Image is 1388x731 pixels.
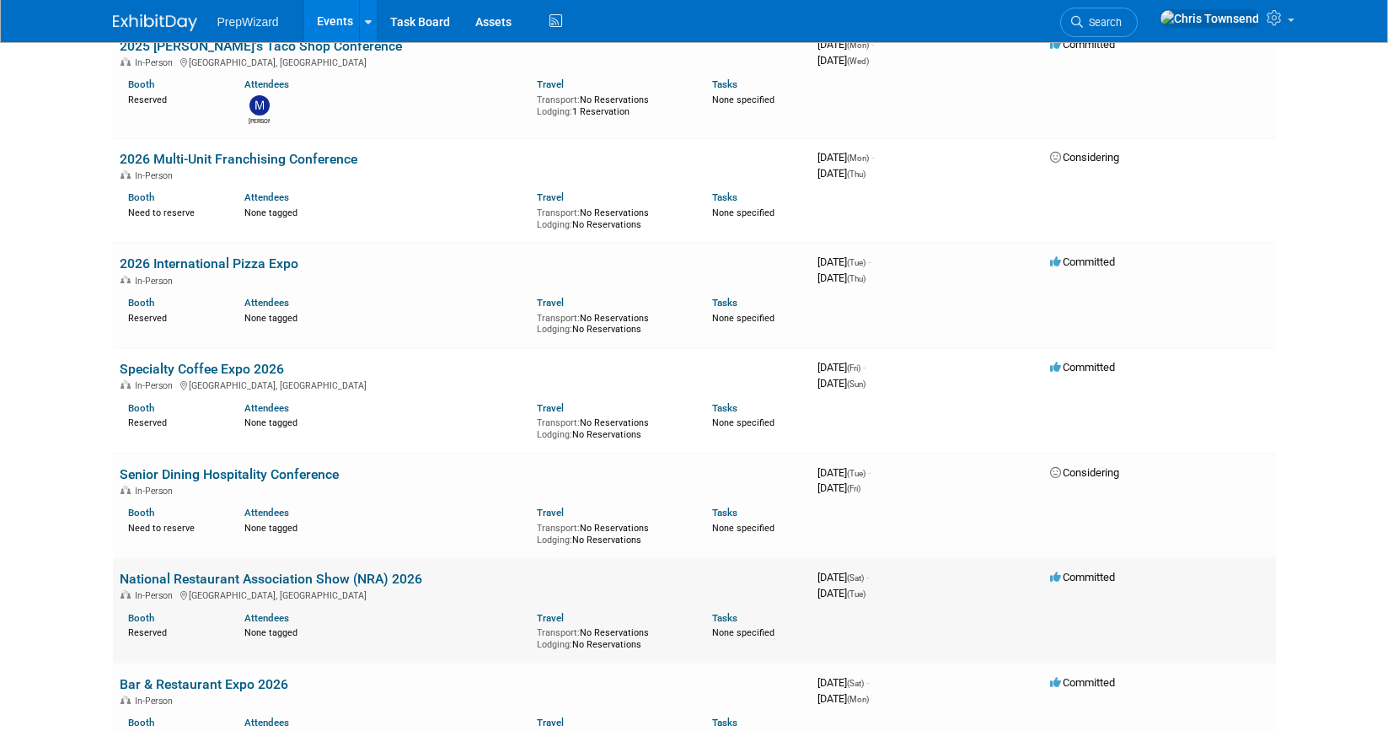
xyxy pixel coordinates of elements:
a: Booth [128,717,154,728]
span: In-Person [135,696,178,707]
a: Booth [128,78,154,90]
a: Attendees [244,612,289,624]
a: Booth [128,191,154,203]
span: - [868,255,871,268]
span: - [871,38,874,51]
span: (Sun) [847,379,865,389]
span: (Tue) [847,258,865,267]
span: [DATE] [817,571,869,583]
a: Tasks [712,297,737,309]
span: In-Person [135,57,178,68]
a: 2026 International Pizza Expo [120,255,298,271]
span: (Fri) [847,363,860,373]
a: Travel [537,78,564,90]
a: Travel [537,717,564,728]
span: [DATE] [817,587,865,599]
span: Transport: [537,313,580,324]
span: In-Person [135,380,178,391]
span: Committed [1050,38,1115,51]
a: Tasks [712,191,737,203]
div: [GEOGRAPHIC_DATA], [GEOGRAPHIC_DATA] [120,378,804,391]
span: [DATE] [817,692,869,705]
span: [DATE] [817,38,874,51]
div: None tagged [244,519,524,535]
a: Travel [537,612,564,624]
span: [DATE] [817,481,860,494]
div: No Reservations No Reservations [537,624,687,650]
img: In-Person Event [121,696,131,704]
span: (Fri) [847,484,860,493]
a: Senior Dining Hospitality Conference [120,466,339,482]
span: [DATE] [817,255,871,268]
span: [DATE] [817,676,869,689]
div: None tagged [244,414,524,429]
span: Lodging: [537,429,572,440]
span: Committed [1050,676,1115,689]
a: Specialty Coffee Expo 2026 [120,361,284,377]
div: No Reservations No Reservations [537,204,687,230]
a: Tasks [712,402,737,414]
span: (Mon) [847,695,869,704]
a: Attendees [244,507,289,519]
a: Search [1060,8,1138,37]
span: Lodging: [537,639,572,650]
a: Tasks [712,78,737,90]
span: In-Person [135,590,178,601]
span: (Sat) [847,679,864,688]
a: Travel [537,297,564,309]
span: In-Person [135,276,178,287]
a: Attendees [244,191,289,203]
div: [GEOGRAPHIC_DATA], [GEOGRAPHIC_DATA] [120,55,804,68]
span: (Sat) [847,573,864,583]
a: Travel [537,191,564,203]
span: None specified [712,207,774,218]
span: - [871,151,874,164]
img: In-Person Event [121,170,131,179]
span: (Tue) [847,469,865,478]
span: None specified [712,417,774,428]
span: Committed [1050,255,1115,268]
a: National Restaurant Association Show (NRA) 2026 [120,571,422,587]
span: [DATE] [817,167,865,180]
span: Lodging: [537,535,572,546]
a: Attendees [244,78,289,90]
span: (Wed) [847,56,869,66]
a: 2026 Multi-Unit Franchising Conference [120,151,357,167]
span: Search [1083,16,1122,29]
div: Matt Sanders [249,116,270,126]
a: Booth [128,402,154,414]
a: Booth [128,612,154,624]
a: Bar & Restaurant Expo 2026 [120,676,288,692]
span: Transport: [537,627,580,638]
span: Transport: [537,523,580,534]
a: Booth [128,507,154,519]
span: Considering [1050,466,1119,479]
span: [DATE] [817,271,865,284]
div: No Reservations 1 Reservation [537,91,687,117]
span: Lodging: [537,106,572,117]
span: [DATE] [817,54,869,67]
img: In-Person Event [121,590,131,599]
a: Booth [128,297,154,309]
div: Reserved [128,624,220,639]
span: Lodging: [537,324,572,335]
span: (Mon) [847,40,869,50]
a: Attendees [244,717,289,728]
span: (Tue) [847,589,865,599]
span: Committed [1050,361,1115,374]
a: Attendees [244,402,289,414]
span: [DATE] [817,377,865,390]
span: PrepWizard [217,15,279,29]
span: (Thu) [847,274,865,283]
img: In-Person Event [121,380,131,389]
span: - [863,361,865,374]
a: 2025 [PERSON_NAME]'s Taco Shop Conference [120,38,402,54]
span: In-Person [135,170,178,181]
span: Committed [1050,571,1115,583]
div: Reserved [128,309,220,325]
span: [DATE] [817,151,874,164]
span: - [866,676,869,689]
span: None specified [712,94,774,105]
div: None tagged [244,309,524,325]
div: None tagged [244,624,524,639]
